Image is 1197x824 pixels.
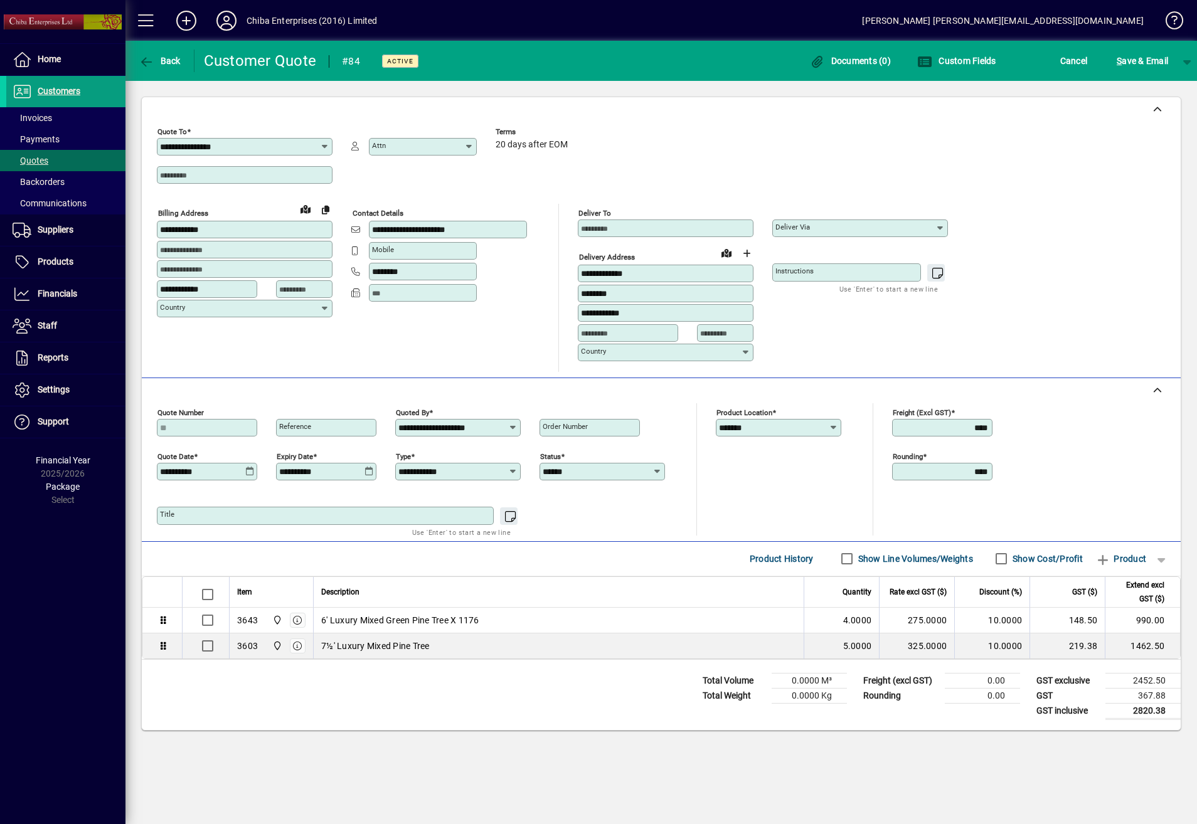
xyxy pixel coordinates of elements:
label: Show Cost/Profit [1010,552,1083,565]
div: 3603 [237,640,258,652]
a: Financials [6,278,125,310]
span: Financials [38,288,77,298]
div: #84 [342,51,360,71]
span: Custom Fields [917,56,996,66]
span: 4.0000 [843,614,872,626]
span: Quotes [13,156,48,166]
span: Home [38,54,61,64]
div: 325.0000 [887,640,947,652]
span: Documents (0) [809,56,891,66]
mat-label: Order number [543,422,588,431]
span: Cancel [1060,51,1088,71]
td: 1462.50 [1105,633,1180,658]
span: Terms [496,128,571,136]
span: Reports [38,352,68,362]
td: Total Volume [696,673,772,688]
td: 0.0000 M³ [772,673,847,688]
span: Rate excl GST ($) [890,585,947,599]
span: Central [269,613,284,627]
td: 10.0000 [954,608,1029,633]
span: Description [321,585,359,599]
td: 148.50 [1029,608,1105,633]
mat-label: Rounding [893,452,923,460]
td: Rounding [857,688,945,703]
td: GST exclusive [1030,673,1105,688]
a: Invoices [6,107,125,129]
span: 5.0000 [843,640,872,652]
button: Save & Email [1110,50,1174,72]
button: Choose address [737,243,757,263]
button: Copy to Delivery address [316,199,336,219]
td: Freight (excl GST) [857,673,945,688]
mat-hint: Use 'Enter' to start a new line [839,282,938,296]
a: Communications [6,193,125,214]
span: Suppliers [38,224,73,235]
mat-label: Instructions [775,267,814,275]
div: Customer Quote [204,51,317,71]
a: Staff [6,310,125,342]
mat-label: Quoted by [396,408,429,416]
td: 0.00 [945,673,1020,688]
mat-label: Deliver To [578,209,611,218]
td: 367.88 [1105,688,1181,703]
a: Reports [6,342,125,374]
span: Product [1095,549,1146,569]
mat-label: Country [160,303,185,312]
a: Backorders [6,171,125,193]
a: Products [6,246,125,278]
div: 3643 [237,614,258,626]
mat-label: Country [581,347,606,356]
span: 7½' Luxury Mixed Pine Tree [321,640,430,652]
span: Communications [13,198,87,208]
mat-label: Freight (excl GST) [893,408,951,416]
button: Profile [206,9,247,32]
span: Back [139,56,181,66]
button: Custom Fields [914,50,999,72]
td: Total Weight [696,688,772,703]
button: Back [136,50,184,72]
mat-label: Attn [372,141,386,150]
mat-label: Quote number [157,408,204,416]
span: Payments [13,134,60,144]
span: Customers [38,86,80,96]
mat-label: Type [396,452,411,460]
span: Staff [38,320,57,330]
td: 2452.50 [1105,673,1181,688]
span: S [1117,56,1122,66]
a: View on map [295,199,316,219]
mat-label: Quote date [157,452,194,460]
span: Item [237,585,252,599]
button: Cancel [1057,50,1091,72]
a: Knowledge Base [1156,3,1181,43]
td: 0.00 [945,688,1020,703]
span: Backorders [13,177,65,187]
td: 990.00 [1105,608,1180,633]
a: View on map [716,243,737,263]
a: Home [6,44,125,75]
mat-hint: Use 'Enter' to start a new line [412,525,511,539]
span: Financial Year [36,455,90,465]
mat-label: Status [540,452,561,460]
mat-label: Mobile [372,245,394,254]
span: ave & Email [1117,51,1168,71]
button: Add [166,9,206,32]
label: Show Line Volumes/Weights [856,552,973,565]
span: Package [46,482,80,492]
mat-label: Quote To [157,127,187,136]
td: 10.0000 [954,633,1029,658]
a: Suppliers [6,214,125,246]
td: 2820.38 [1105,703,1181,719]
div: [PERSON_NAME] [PERSON_NAME][EMAIL_ADDRESS][DOMAIN_NAME] [862,11,1144,31]
span: Discount (%) [979,585,1022,599]
mat-label: Product location [716,408,772,416]
span: Central [269,639,284,653]
span: Settings [38,384,70,394]
span: Products [38,256,73,267]
a: Settings [6,374,125,406]
a: Payments [6,129,125,150]
button: Product [1089,547,1152,570]
mat-label: Reference [279,422,311,431]
mat-label: Title [160,510,174,519]
div: 275.0000 [887,614,947,626]
span: Product History [750,549,814,569]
